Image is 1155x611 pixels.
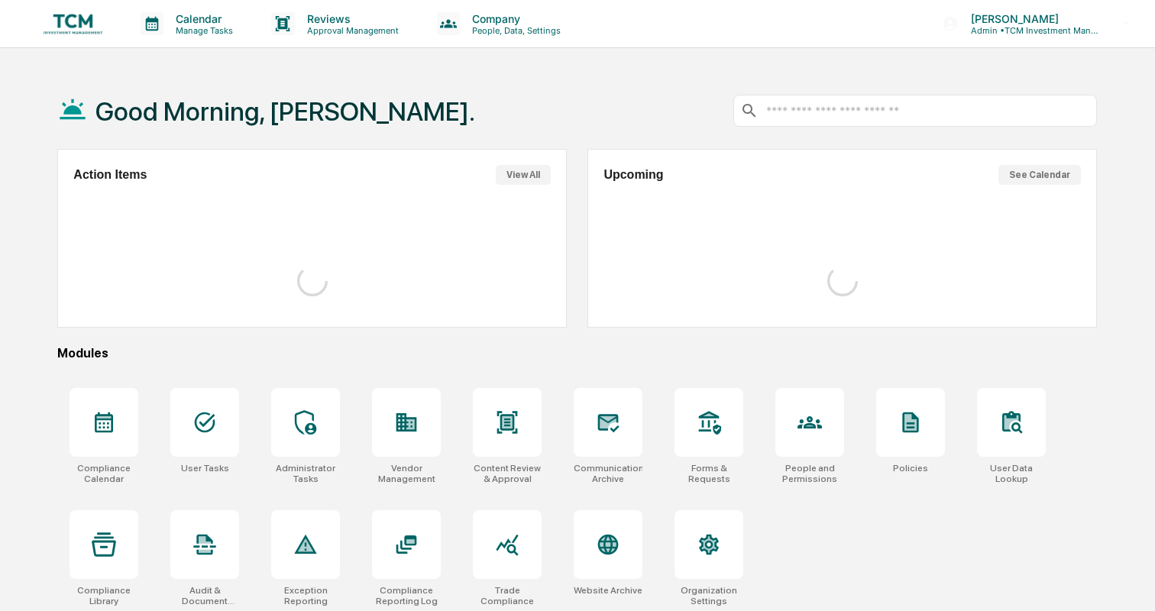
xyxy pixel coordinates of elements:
div: Organization Settings [675,585,743,606]
p: [PERSON_NAME] [959,12,1101,25]
h2: Upcoming [603,168,663,182]
h1: Good Morning, [PERSON_NAME]. [95,96,475,127]
h2: Action Items [73,168,147,182]
div: Website Archive [574,585,642,596]
p: People, Data, Settings [460,25,568,36]
div: Trade Compliance [473,585,542,606]
div: People and Permissions [775,463,844,484]
div: Exception Reporting [271,585,340,606]
p: Manage Tasks [163,25,241,36]
div: Policies [893,463,928,474]
div: Modules [57,346,1097,360]
p: Admin • TCM Investment Management [959,25,1101,36]
div: Compliance Library [70,585,138,606]
div: Audit & Document Logs [170,585,239,606]
button: View All [496,165,551,185]
div: Content Review & Approval [473,463,542,484]
div: Communications Archive [574,463,642,484]
p: Reviews [295,12,406,25]
div: User Tasks [181,463,229,474]
div: Compliance Reporting Log [372,585,441,606]
p: Approval Management [295,25,406,36]
p: Company [460,12,568,25]
div: User Data Lookup [977,463,1046,484]
button: See Calendar [998,165,1081,185]
div: Compliance Calendar [70,463,138,484]
div: Forms & Requests [675,463,743,484]
p: Calendar [163,12,241,25]
div: Vendor Management [372,463,441,484]
img: logo [37,9,110,38]
div: Administrator Tasks [271,463,340,484]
